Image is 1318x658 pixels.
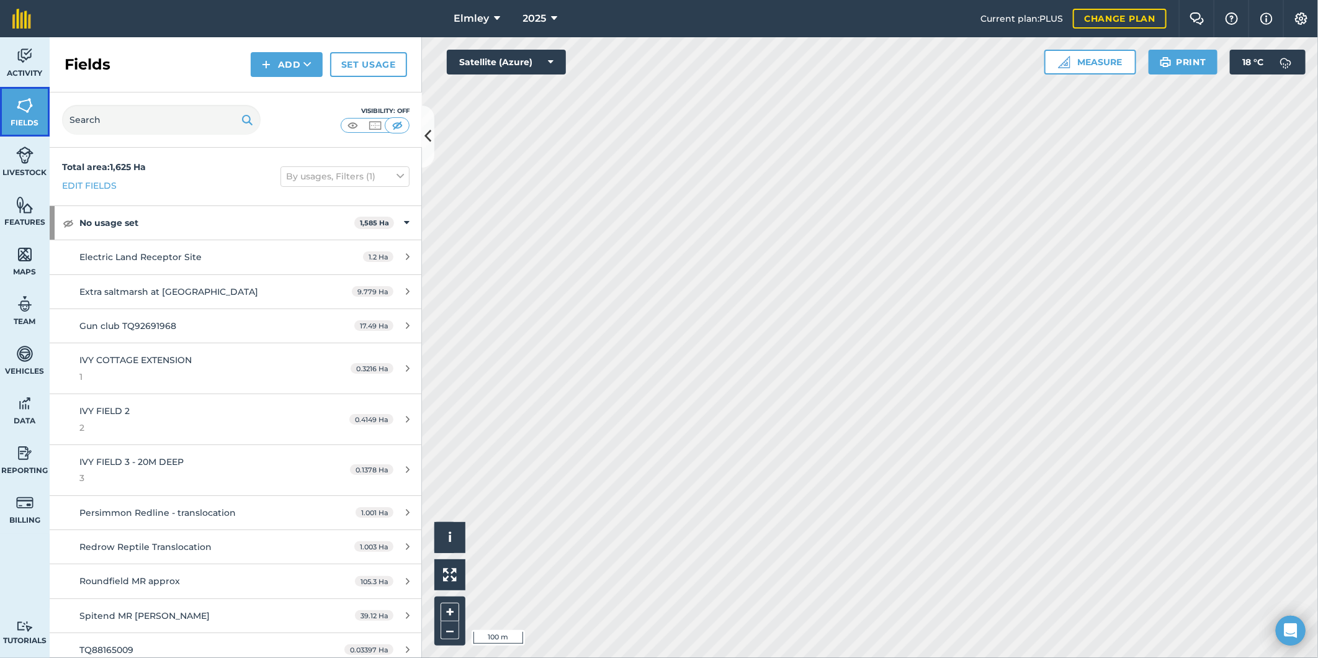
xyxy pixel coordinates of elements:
span: 2025 [523,11,547,26]
span: IVY FIELD 3 - 20M DEEP [79,456,184,467]
span: 0.4149 Ha [349,414,393,425]
img: svg+xml;base64,PHN2ZyB4bWxucz0iaHR0cDovL3d3dy53My5vcmcvMjAwMC9zdmciIHdpZHRoPSIxNyIgaGVpZ2h0PSIxNy... [1260,11,1273,26]
strong: No usage set [79,206,354,240]
button: Print [1149,50,1218,74]
img: svg+xml;base64,PHN2ZyB4bWxucz0iaHR0cDovL3d3dy53My5vcmcvMjAwMC9zdmciIHdpZHRoPSI1NiIgaGVpZ2h0PSI2MC... [16,96,34,115]
a: IVY FIELD 3 - 20M DEEP30.1378 Ha [50,445,422,495]
a: Gun club TQ9269196817.49 Ha [50,309,422,343]
button: – [441,621,459,639]
img: svg+xml;base64,PD94bWwgdmVyc2lvbj0iMS4wIiBlbmNvZGluZz0idXRmLTgiPz4KPCEtLSBHZW5lcmF0b3I6IEFkb2JlIE... [16,444,34,462]
span: i [448,530,452,545]
button: Satellite (Azure) [447,50,566,74]
img: svg+xml;base64,PD94bWwgdmVyc2lvbj0iMS4wIiBlbmNvZGluZz0idXRmLTgiPz4KPCEtLSBHZW5lcmF0b3I6IEFkb2JlIE... [16,493,34,512]
button: Measure [1044,50,1136,74]
img: Four arrows, one pointing top left, one top right, one bottom right and the last bottom left [443,568,457,582]
img: svg+xml;base64,PHN2ZyB4bWxucz0iaHR0cDovL3d3dy53My5vcmcvMjAwMC9zdmciIHdpZHRoPSI1MCIgaGVpZ2h0PSI0MC... [390,119,405,132]
span: IVY COTTAGE EXTENSION [79,354,192,366]
img: svg+xml;base64,PD94bWwgdmVyc2lvbj0iMS4wIiBlbmNvZGluZz0idXRmLTgiPz4KPCEtLSBHZW5lcmF0b3I6IEFkb2JlIE... [16,621,34,633]
img: svg+xml;base64,PHN2ZyB4bWxucz0iaHR0cDovL3d3dy53My5vcmcvMjAwMC9zdmciIHdpZHRoPSIxOSIgaGVpZ2h0PSIyNC... [241,112,253,127]
a: Extra saltmarsh at [GEOGRAPHIC_DATA]9.779 Ha [50,275,422,309]
span: Persimmon Redline - translocation [79,507,236,518]
img: svg+xml;base64,PHN2ZyB4bWxucz0iaHR0cDovL3d3dy53My5vcmcvMjAwMC9zdmciIHdpZHRoPSIxNCIgaGVpZ2h0PSIyNC... [262,57,271,72]
button: i [434,522,465,553]
a: Edit fields [62,179,117,192]
div: No usage set1,585 Ha [50,206,422,240]
input: Search [62,105,261,135]
strong: Total area : 1,625 Ha [62,161,146,173]
a: Roundfield MR approx105.3 Ha [50,564,422,598]
button: 18 °C [1230,50,1306,74]
img: svg+xml;base64,PD94bWwgdmVyc2lvbj0iMS4wIiBlbmNvZGluZz0idXRmLTgiPz4KPCEtLSBHZW5lcmF0b3I6IEFkb2JlIE... [16,146,34,164]
a: Spitend MR [PERSON_NAME]39.12 Ha [50,599,422,633]
span: 39.12 Ha [355,610,393,621]
button: + [441,603,459,621]
a: Change plan [1073,9,1167,29]
span: 3 [79,471,313,485]
span: 1 [79,370,313,384]
a: IVY COTTAGE EXTENSION10.3216 Ha [50,343,422,394]
img: fieldmargin Logo [12,9,31,29]
span: Electric Land Receptor Site [79,251,202,263]
span: 0.3216 Ha [351,363,393,374]
span: IVY FIELD 2 [79,405,130,417]
button: Add [251,52,323,77]
img: svg+xml;base64,PHN2ZyB4bWxucz0iaHR0cDovL3d3dy53My5vcmcvMjAwMC9zdmciIHdpZHRoPSIxOCIgaGVpZ2h0PSIyNC... [63,215,74,230]
img: A question mark icon [1224,12,1239,25]
img: A cog icon [1294,12,1309,25]
span: Roundfield MR approx [79,575,180,587]
img: Two speech bubbles overlapping with the left bubble in the forefront [1190,12,1204,25]
span: 1.003 Ha [354,541,393,552]
span: 0.1378 Ha [350,464,393,475]
span: Spitend MR [PERSON_NAME] [79,610,210,621]
span: 2 [79,421,313,435]
span: Redrow Reptile Translocation [79,541,212,552]
span: 17.49 Ha [354,320,393,331]
div: Open Intercom Messenger [1276,616,1306,646]
span: Elmley [454,11,490,26]
img: svg+xml;base64,PD94bWwgdmVyc2lvbj0iMS4wIiBlbmNvZGluZz0idXRmLTgiPz4KPCEtLSBHZW5lcmF0b3I6IEFkb2JlIE... [16,295,34,313]
span: Gun club TQ92691968 [79,320,176,331]
img: Ruler icon [1058,56,1070,68]
span: 105.3 Ha [355,576,393,587]
a: Redrow Reptile Translocation1.003 Ha [50,530,422,564]
span: 9.779 Ha [352,286,393,297]
span: 1.001 Ha [356,507,393,518]
button: By usages, Filters (1) [280,166,410,186]
img: svg+xml;base64,PD94bWwgdmVyc2lvbj0iMS4wIiBlbmNvZGluZz0idXRmLTgiPz4KPCEtLSBHZW5lcmF0b3I6IEFkb2JlIE... [16,345,34,363]
a: Set usage [330,52,407,77]
a: Persimmon Redline - translocation1.001 Ha [50,496,422,530]
img: svg+xml;base64,PHN2ZyB4bWxucz0iaHR0cDovL3d3dy53My5vcmcvMjAwMC9zdmciIHdpZHRoPSI1NiIgaGVpZ2h0PSI2MC... [16,245,34,264]
span: TQ88165009 [79,644,133,656]
span: Current plan : PLUS [980,12,1063,25]
img: svg+xml;base64,PHN2ZyB4bWxucz0iaHR0cDovL3d3dy53My5vcmcvMjAwMC9zdmciIHdpZHRoPSI1MCIgaGVpZ2h0PSI0MC... [367,119,383,132]
span: Extra saltmarsh at [GEOGRAPHIC_DATA] [79,286,258,297]
span: 0.03397 Ha [344,644,393,655]
img: svg+xml;base64,PHN2ZyB4bWxucz0iaHR0cDovL3d3dy53My5vcmcvMjAwMC9zdmciIHdpZHRoPSI1NiIgaGVpZ2h0PSI2MC... [16,196,34,214]
a: Electric Land Receptor Site1.2 Ha [50,240,422,274]
img: svg+xml;base64,PD94bWwgdmVyc2lvbj0iMS4wIiBlbmNvZGluZz0idXRmLTgiPz4KPCEtLSBHZW5lcmF0b3I6IEFkb2JlIE... [16,394,34,413]
img: svg+xml;base64,PD94bWwgdmVyc2lvbj0iMS4wIiBlbmNvZGluZz0idXRmLTgiPz4KPCEtLSBHZW5lcmF0b3I6IEFkb2JlIE... [16,47,34,65]
img: svg+xml;base64,PD94bWwgdmVyc2lvbj0iMS4wIiBlbmNvZGluZz0idXRmLTgiPz4KPCEtLSBHZW5lcmF0b3I6IEFkb2JlIE... [1273,50,1298,74]
h2: Fields [65,55,110,74]
img: svg+xml;base64,PHN2ZyB4bWxucz0iaHR0cDovL3d3dy53My5vcmcvMjAwMC9zdmciIHdpZHRoPSI1MCIgaGVpZ2h0PSI0MC... [345,119,361,132]
span: 1.2 Ha [363,251,393,262]
div: Visibility: Off [340,106,410,116]
a: IVY FIELD 220.4149 Ha [50,394,422,444]
span: 18 ° C [1242,50,1263,74]
img: svg+xml;base64,PHN2ZyB4bWxucz0iaHR0cDovL3d3dy53My5vcmcvMjAwMC9zdmciIHdpZHRoPSIxOSIgaGVpZ2h0PSIyNC... [1160,55,1172,70]
strong: 1,585 Ha [360,219,389,227]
